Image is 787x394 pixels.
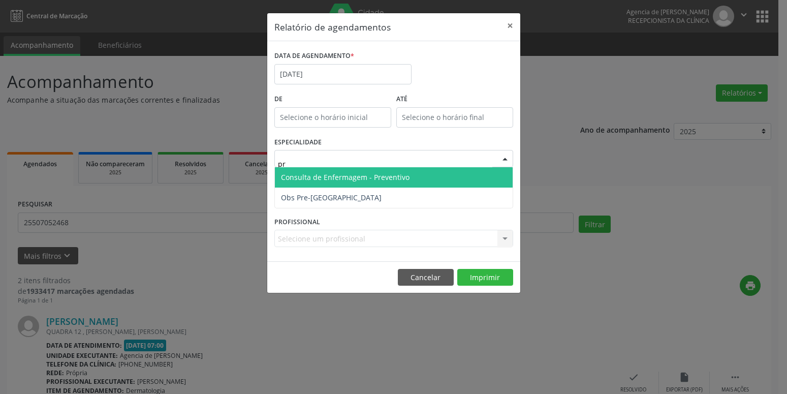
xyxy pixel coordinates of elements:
h5: Relatório de agendamentos [274,20,391,34]
input: Selecione uma data ou intervalo [274,64,412,84]
label: De [274,92,391,107]
input: Seleciona uma especialidade [278,154,492,174]
label: DATA DE AGENDAMENTO [274,48,354,64]
label: ESPECIALIDADE [274,135,322,150]
button: Close [500,13,520,38]
label: PROFISSIONAL [274,214,320,230]
input: Selecione o horário final [396,107,513,128]
span: Consulta de Enfermagem - Preventivo [281,172,410,182]
label: ATÉ [396,92,513,107]
input: Selecione o horário inicial [274,107,391,128]
button: Imprimir [457,269,513,286]
button: Cancelar [398,269,454,286]
span: Obs Pre-[GEOGRAPHIC_DATA] [281,193,382,202]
